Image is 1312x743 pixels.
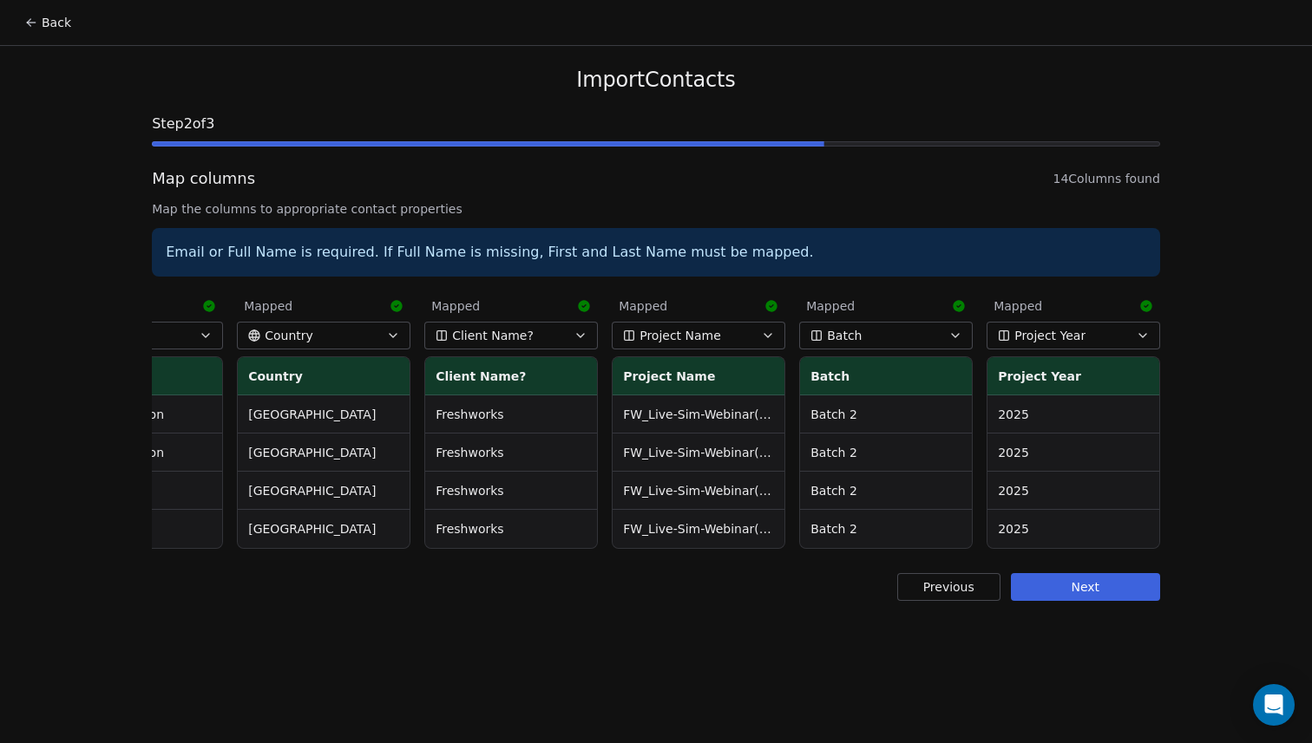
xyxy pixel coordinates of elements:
td: Batch 2 [800,472,972,510]
td: Freshworks [425,472,597,510]
div: Open Intercom Messenger [1253,684,1295,726]
button: Next [1011,573,1160,601]
td: Batch 2 [800,433,972,472]
td: 2025 [987,510,1159,548]
div: Email or Full Name is required. If Full Name is missing, First and Last Name must be mapped. [152,228,1160,277]
td: [GEOGRAPHIC_DATA] [238,510,410,548]
td: FW_Live-Sim-Webinar([GEOGRAPHIC_DATA])26thAugust'2025 [613,510,784,548]
td: [GEOGRAPHIC_DATA] [238,472,410,510]
th: Country [238,357,410,395]
td: Batch 2 [800,510,972,548]
th: Client Name? [425,357,597,395]
span: Project Name [640,327,721,344]
span: Step 2 of 3 [152,114,1160,134]
th: Project Name [613,357,784,395]
td: 2025 [987,472,1159,510]
td: Freshworks [425,395,597,433]
th: Project Year [987,357,1159,395]
span: 14 Columns found [1053,170,1159,187]
span: Client Name? [452,327,534,344]
td: Freshworks [425,433,597,472]
span: Batch [827,327,862,344]
td: [GEOGRAPHIC_DATA] [238,395,410,433]
span: Map the columns to appropriate contact properties [152,200,1160,218]
span: Project Year [1014,327,1086,344]
span: Mapped [994,297,1042,315]
span: Map columns [152,167,255,190]
span: Mapped [244,297,292,315]
span: Mapped [619,297,667,315]
button: Back [14,7,82,38]
button: Previous [897,573,1000,601]
td: FW_Live-Sim-Webinar([GEOGRAPHIC_DATA])26thAugust'2025 [613,433,784,472]
td: Freshworks [425,510,597,548]
td: 2025 [987,395,1159,433]
span: Mapped [806,297,855,315]
td: 2025 [987,433,1159,472]
td: Batch 2 [800,395,972,433]
span: Country [265,327,313,344]
span: Mapped [431,297,480,315]
td: [GEOGRAPHIC_DATA] [238,433,410,472]
td: FW_Live-Sim-Webinar([GEOGRAPHIC_DATA])26thAugust'2025 [613,472,784,510]
th: Batch [800,357,972,395]
span: Import Contacts [576,67,735,93]
td: FW_Live-Sim-Webinar([GEOGRAPHIC_DATA])26thAugust'2025 [613,395,784,433]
